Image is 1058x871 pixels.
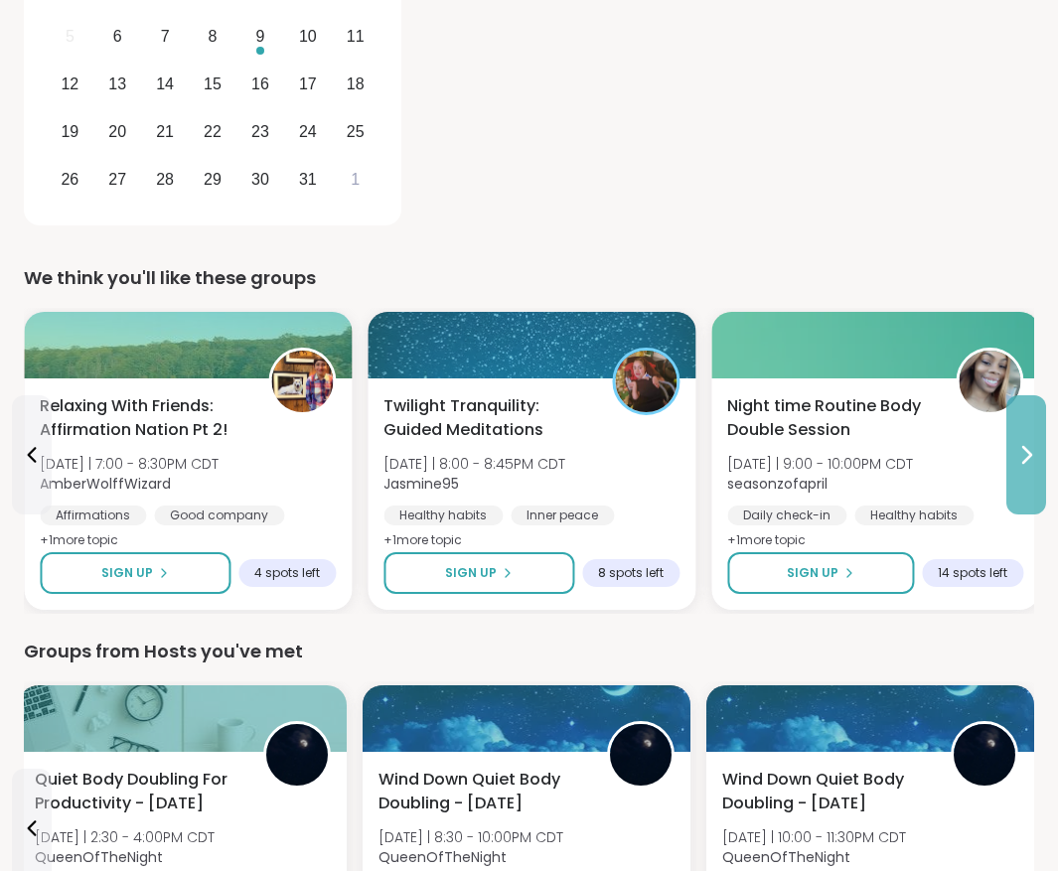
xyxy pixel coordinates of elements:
[192,16,234,59] div: Choose Wednesday, October 8th, 2025
[108,166,126,193] div: 27
[511,506,614,525] div: Inner peace
[727,394,934,442] span: Night time Routine Body Double Session
[96,110,139,153] div: Choose Monday, October 20th, 2025
[334,110,377,153] div: Choose Saturday, October 25th, 2025
[239,64,282,106] div: Choose Thursday, October 16th, 2025
[35,768,241,815] span: Quiet Body Doubling For Productivity - [DATE]
[383,394,590,442] span: Twilight Tranquility: Guided Meditations
[299,118,317,145] div: 24
[192,64,234,106] div: Choose Wednesday, October 15th, 2025
[101,564,153,582] span: Sign Up
[161,23,170,50] div: 7
[378,827,563,847] span: [DATE] | 8:30 - 10:00PM CDT
[383,506,503,525] div: Healthy habits
[204,71,222,97] div: 15
[209,23,218,50] div: 8
[286,158,329,201] div: Choose Friday, October 31st, 2025
[727,552,914,594] button: Sign Up
[299,166,317,193] div: 31
[40,506,146,525] div: Affirmations
[347,71,365,97] div: 18
[66,23,75,50] div: 5
[722,768,929,815] span: Wind Down Quiet Body Doubling - [DATE]
[61,118,78,145] div: 19
[383,474,459,494] b: Jasmine95
[192,110,234,153] div: Choose Wednesday, October 22nd, 2025
[108,71,126,97] div: 13
[40,454,219,474] span: [DATE] | 7:00 - 8:30PM CDT
[383,552,574,594] button: Sign Up
[787,564,838,582] span: Sign Up
[299,23,317,50] div: 10
[615,351,677,412] img: Jasmine95
[49,158,91,201] div: Choose Sunday, October 26th, 2025
[347,23,365,50] div: 11
[286,16,329,59] div: Choose Friday, October 10th, 2025
[239,158,282,201] div: Choose Thursday, October 30th, 2025
[24,264,1034,292] div: We think you'll like these groups
[96,64,139,106] div: Choose Monday, October 13th, 2025
[347,118,365,145] div: 25
[144,110,187,153] div: Choose Tuesday, October 21st, 2025
[108,118,126,145] div: 20
[610,724,672,786] img: QueenOfTheNight
[96,158,139,201] div: Choose Monday, October 27th, 2025
[61,71,78,97] div: 12
[445,564,497,582] span: Sign Up
[378,847,507,867] b: QueenOfTheNight
[49,16,91,59] div: Not available Sunday, October 5th, 2025
[40,552,230,594] button: Sign Up
[938,565,1007,581] span: 14 spots left
[192,158,234,201] div: Choose Wednesday, October 29th, 2025
[334,158,377,201] div: Choose Saturday, November 1st, 2025
[144,16,187,59] div: Choose Tuesday, October 7th, 2025
[144,158,187,201] div: Choose Tuesday, October 28th, 2025
[727,474,828,494] b: seasonzofapril
[351,166,360,193] div: 1
[156,166,174,193] div: 28
[266,724,328,786] img: QueenOfTheNight
[255,23,264,50] div: 9
[854,506,974,525] div: Healthy habits
[722,827,906,847] span: [DATE] | 10:00 - 11:30PM CDT
[286,64,329,106] div: Choose Friday, October 17th, 2025
[204,118,222,145] div: 22
[156,71,174,97] div: 14
[271,351,333,412] img: AmberWolffWizard
[251,166,269,193] div: 30
[24,638,1034,665] div: Groups from Hosts you've met
[727,454,913,474] span: [DATE] | 9:00 - 10:00PM CDT
[49,64,91,106] div: Choose Sunday, October 12th, 2025
[40,394,246,442] span: Relaxing With Friends: Affirmation Nation Pt 2!
[959,351,1020,412] img: seasonzofapril
[144,64,187,106] div: Choose Tuesday, October 14th, 2025
[299,71,317,97] div: 17
[722,847,850,867] b: QueenOfTheNight
[35,827,215,847] span: [DATE] | 2:30 - 4:00PM CDT
[35,847,163,867] b: QueenOfTheNight
[113,23,122,50] div: 6
[96,16,139,59] div: Choose Monday, October 6th, 2025
[383,454,565,474] span: [DATE] | 8:00 - 8:45PM CDT
[254,565,320,581] span: 4 spots left
[598,565,664,581] span: 8 spots left
[239,110,282,153] div: Choose Thursday, October 23rd, 2025
[156,118,174,145] div: 21
[49,110,91,153] div: Choose Sunday, October 19th, 2025
[334,64,377,106] div: Choose Saturday, October 18th, 2025
[154,506,284,525] div: Good company
[378,768,585,815] span: Wind Down Quiet Body Doubling - [DATE]
[286,110,329,153] div: Choose Friday, October 24th, 2025
[239,16,282,59] div: Choose Thursday, October 9th, 2025
[727,506,846,525] div: Daily check-in
[251,118,269,145] div: 23
[40,474,171,494] b: AmberWolffWizard
[61,166,78,193] div: 26
[204,166,222,193] div: 29
[251,71,269,97] div: 16
[954,724,1015,786] img: QueenOfTheNight
[334,16,377,59] div: Choose Saturday, October 11th, 2025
